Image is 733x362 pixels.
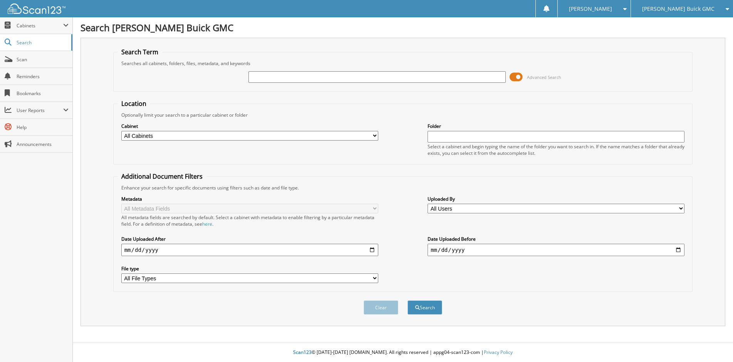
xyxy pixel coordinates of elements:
span: Search [17,39,67,46]
span: Advanced Search [527,74,561,80]
span: Scan [17,56,69,63]
div: Enhance your search for specific documents using filters such as date and file type. [117,184,689,191]
div: Searches all cabinets, folders, files, metadata, and keywords [117,60,689,67]
span: Scan123 [293,349,312,355]
label: Cabinet [121,123,378,129]
span: Help [17,124,69,131]
div: Optionally limit your search to a particular cabinet or folder [117,112,689,118]
input: end [428,244,684,256]
span: [PERSON_NAME] Buick GMC [642,7,715,11]
label: Folder [428,123,684,129]
div: © [DATE]-[DATE] [DOMAIN_NAME]. All rights reserved | appg04-scan123-com | [73,343,733,362]
span: User Reports [17,107,63,114]
span: [PERSON_NAME] [569,7,612,11]
label: Date Uploaded Before [428,236,684,242]
legend: Search Term [117,48,162,56]
button: Search [408,300,442,315]
span: Bookmarks [17,90,69,97]
legend: Location [117,99,150,108]
div: Select a cabinet and begin typing the name of the folder you want to search in. If the name match... [428,143,684,156]
label: Uploaded By [428,196,684,202]
label: Metadata [121,196,378,202]
span: Announcements [17,141,69,147]
img: scan123-logo-white.svg [8,3,65,14]
button: Clear [364,300,398,315]
label: File type [121,265,378,272]
span: Cabinets [17,22,63,29]
legend: Additional Document Filters [117,172,206,181]
a: here [202,221,212,227]
div: All metadata fields are searched by default. Select a cabinet with metadata to enable filtering b... [121,214,378,227]
h1: Search [PERSON_NAME] Buick GMC [81,21,725,34]
label: Date Uploaded After [121,236,378,242]
input: start [121,244,378,256]
a: Privacy Policy [484,349,513,355]
span: Reminders [17,73,69,80]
